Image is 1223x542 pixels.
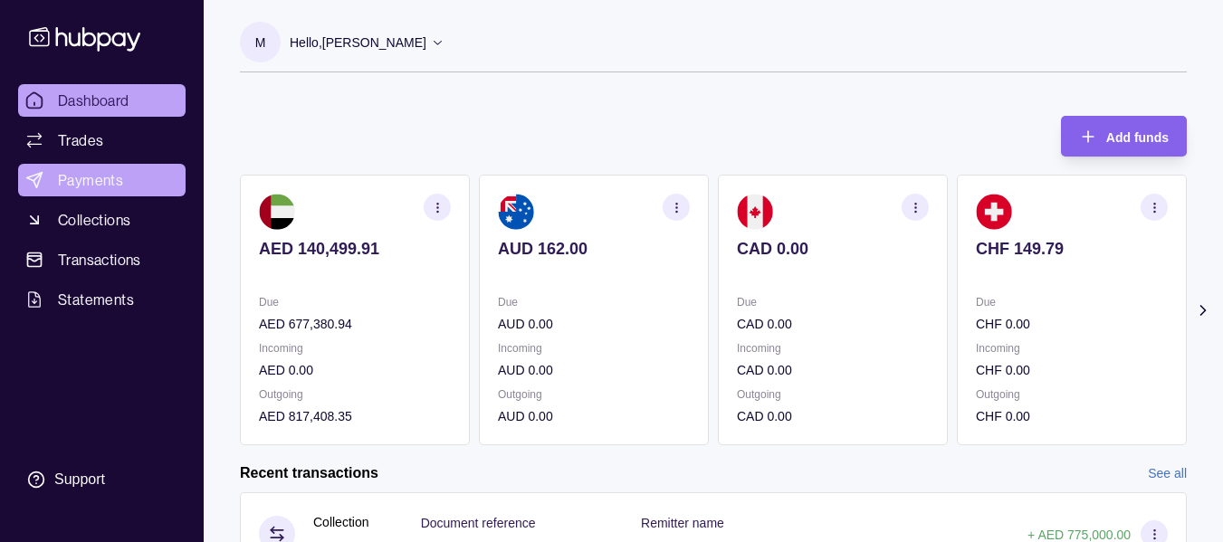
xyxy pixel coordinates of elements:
p: AED 0.00 [259,360,451,380]
p: CAD 0.00 [737,360,929,380]
a: Support [18,461,186,499]
p: Due [498,292,690,312]
a: See all [1148,463,1187,483]
p: AUD 0.00 [498,360,690,380]
p: Incoming [498,338,690,358]
p: + AED 775,000.00 [1027,528,1131,542]
a: Statements [18,283,186,316]
a: Dashboard [18,84,186,117]
p: Collection [313,512,368,532]
img: ae [259,194,295,230]
a: Trades [18,124,186,157]
p: AUD 162.00 [498,239,690,259]
div: Support [54,470,105,490]
p: AED 140,499.91 [259,239,451,259]
h2: Recent transactions [240,463,378,483]
p: M [255,33,266,52]
p: Incoming [976,338,1168,358]
p: CAD 0.00 [737,239,929,259]
span: Collections [58,209,130,231]
p: AED 817,408.35 [259,406,451,426]
span: Payments [58,169,123,191]
p: Outgoing [737,385,929,404]
p: Remitter name [641,516,724,530]
img: au [498,194,534,230]
span: Trades [58,129,103,151]
a: Payments [18,164,186,196]
p: AED 677,380.94 [259,314,451,334]
img: ca [737,194,773,230]
p: CHF 0.00 [976,406,1168,426]
p: Hello, [PERSON_NAME] [290,33,426,52]
p: Document reference [421,516,536,530]
p: CAD 0.00 [737,406,929,426]
p: Incoming [259,338,451,358]
p: Outgoing [498,385,690,404]
p: Outgoing [976,385,1168,404]
p: AUD 0.00 [498,314,690,334]
p: CHF 0.00 [976,314,1168,334]
p: Incoming [737,338,929,358]
img: ch [976,194,1012,230]
p: AUD 0.00 [498,406,690,426]
p: CHF 149.79 [976,239,1168,259]
span: Statements [58,289,134,310]
a: Transactions [18,243,186,276]
span: Dashboard [58,90,129,111]
p: Due [737,292,929,312]
p: Due [259,292,451,312]
button: Add funds [1061,116,1187,157]
span: Transactions [58,249,141,271]
p: Due [976,292,1168,312]
p: CHF 0.00 [976,360,1168,380]
p: CAD 0.00 [737,314,929,334]
span: Add funds [1106,130,1169,145]
a: Collections [18,204,186,236]
p: Outgoing [259,385,451,404]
